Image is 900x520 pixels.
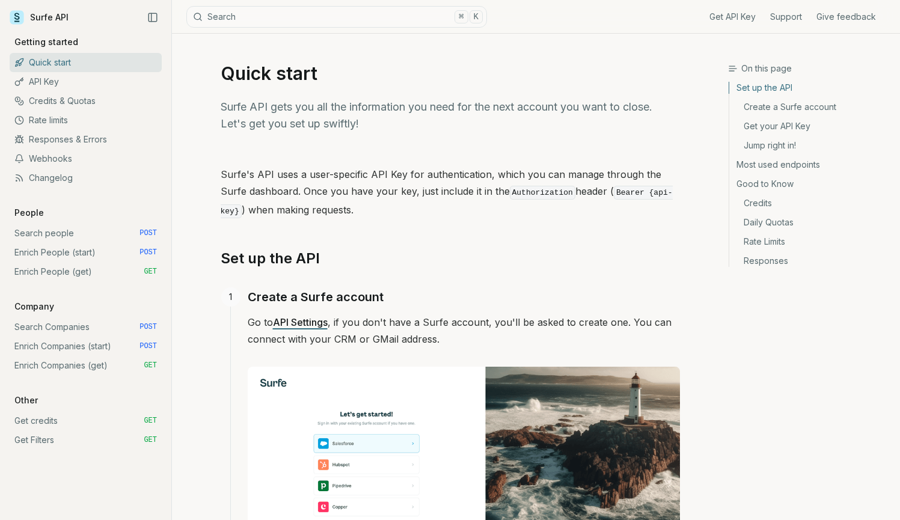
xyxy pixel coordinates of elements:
[729,97,890,117] a: Create a Surfe account
[729,232,890,251] a: Rate Limits
[10,72,162,91] a: API Key
[10,301,59,313] p: Company
[186,6,487,28] button: Search⌘K
[221,99,680,132] p: Surfe API gets you all the information you need for the next account you want to close. Let's get...
[729,136,890,155] a: Jump right in!
[221,63,680,84] h1: Quick start
[709,11,756,23] a: Get API Key
[144,267,157,277] span: GET
[10,243,162,262] a: Enrich People (start) POST
[248,287,384,307] a: Create a Surfe account
[729,213,890,232] a: Daily Quotas
[470,10,483,23] kbd: K
[144,8,162,26] button: Collapse Sidebar
[10,53,162,72] a: Quick start
[770,11,802,23] a: Support
[729,194,890,213] a: Credits
[10,36,83,48] p: Getting started
[10,394,43,406] p: Other
[221,249,320,268] a: Set up the API
[729,117,890,136] a: Get your API Key
[10,430,162,450] a: Get Filters GET
[816,11,876,23] a: Give feedback
[10,337,162,356] a: Enrich Companies (start) POST
[455,10,468,23] kbd: ⌘
[139,322,157,332] span: POST
[273,316,328,328] a: API Settings
[10,411,162,430] a: Get credits GET
[10,207,49,219] p: People
[10,262,162,281] a: Enrich People (get) GET
[248,314,680,347] p: Go to , if you don't have a Surfe account, you'll be asked to create one. You can connect with yo...
[10,168,162,188] a: Changelog
[729,174,890,194] a: Good to Know
[10,356,162,375] a: Enrich Companies (get) GET
[10,149,162,168] a: Webhooks
[144,361,157,370] span: GET
[10,224,162,243] a: Search people POST
[728,63,890,75] h3: On this page
[10,130,162,149] a: Responses & Errors
[10,317,162,337] a: Search Companies POST
[510,186,575,200] code: Authorization
[144,435,157,445] span: GET
[139,248,157,257] span: POST
[10,8,69,26] a: Surfe API
[221,166,680,220] p: Surfe's API uses a user-specific API Key for authentication, which you can manage through the Sur...
[139,341,157,351] span: POST
[10,91,162,111] a: Credits & Quotas
[144,416,157,426] span: GET
[729,251,890,267] a: Responses
[729,82,890,97] a: Set up the API
[10,111,162,130] a: Rate limits
[139,228,157,238] span: POST
[729,155,890,174] a: Most used endpoints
